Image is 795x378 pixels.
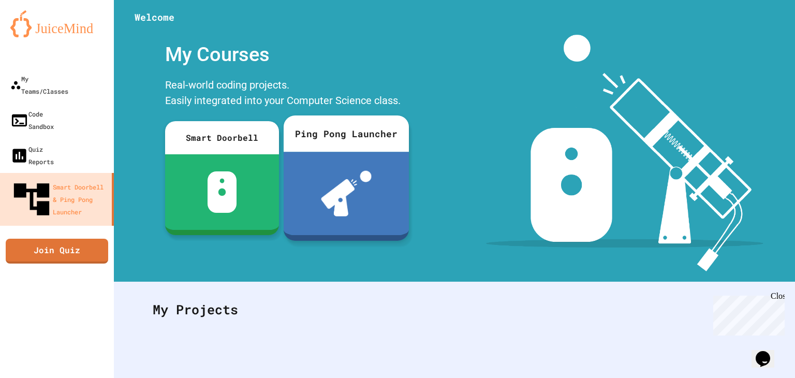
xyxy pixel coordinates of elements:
div: Smart Doorbell [165,121,279,154]
div: Ping Pong Launcher [284,115,409,152]
div: My Teams/Classes [10,72,68,97]
iframe: chat widget [752,337,785,368]
img: logo-orange.svg [10,10,104,37]
div: My Projects [142,289,767,330]
img: sdb-white.svg [208,171,237,213]
div: Code Sandbox [10,108,54,133]
img: banner-image-my-projects.png [486,35,763,271]
div: Chat with us now!Close [4,4,71,66]
iframe: chat widget [709,292,785,336]
div: My Courses [160,35,408,75]
div: Smart Doorbell & Ping Pong Launcher [10,178,108,221]
img: ppl-with-ball.png [321,171,372,216]
div: Quiz Reports [10,143,54,168]
a: Join Quiz [6,239,108,264]
div: Real-world coding projects. Easily integrated into your Computer Science class. [160,75,408,113]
